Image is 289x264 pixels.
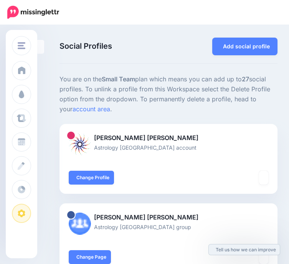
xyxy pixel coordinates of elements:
[69,213,91,235] img: aDtjnaRy1nj-bsa141780.png
[102,75,135,83] b: Small Team
[69,223,268,231] p: Astrology [GEOGRAPHIC_DATA] group
[59,42,112,51] span: Social Profiles
[59,74,277,114] p: You are on the plan which means you can add up to social profiles. To unlink a profile from this ...
[69,250,111,264] a: Change Page
[7,6,59,19] img: Missinglettr
[69,213,268,223] p: [PERSON_NAME] [PERSON_NAME]
[242,75,249,83] b: 27
[69,133,91,155] img: 433289481_1389704608578144_2198460538900390504_n-bsa145764.jpg
[18,42,25,49] img: menu.png
[69,143,268,152] p: Astrology [GEOGRAPHIC_DATA] account
[69,171,114,185] a: Change Profile
[209,244,280,255] a: Tell us how we can improve
[73,105,110,113] a: account area
[69,133,268,143] p: [PERSON_NAME] [PERSON_NAME]
[212,38,277,55] a: Add social profile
